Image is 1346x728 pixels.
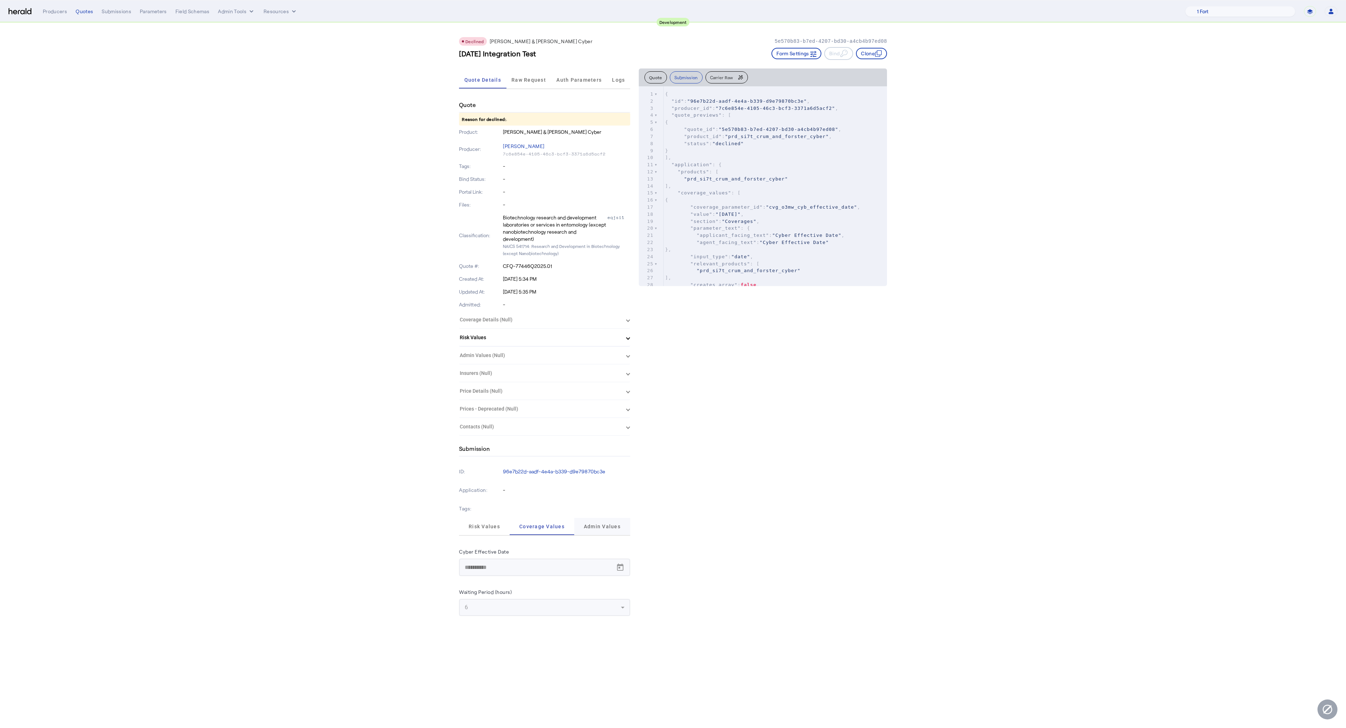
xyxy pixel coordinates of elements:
[665,91,668,97] span: {
[503,188,630,195] p: -
[684,176,788,182] span: "prd_si7t_crum_and_forster_cyber"
[665,261,760,266] span: : [
[459,232,501,239] p: Classification:
[710,75,733,80] span: Carrier Raw
[465,39,484,44] span: Declined
[665,155,672,160] span: ],
[856,48,887,59] button: Clone
[712,141,744,146] span: "declined"
[639,267,654,274] div: 26
[678,169,709,174] span: "products"
[459,201,501,208] p: Files:
[140,8,167,15] div: Parameters
[665,119,668,125] span: {
[665,282,760,287] span: : ,
[459,128,501,136] p: Product:
[459,549,509,555] label: Cyber Effective Date
[490,38,592,45] p: [PERSON_NAME] & [PERSON_NAME] Cyber
[684,127,715,132] span: "quote_id"
[697,240,756,245] span: "agent_facing_text"
[665,162,722,167] span: : {
[665,197,668,203] span: {
[459,329,630,346] mat-expansion-panel-header: Risk Values
[639,112,654,119] div: 4
[665,98,810,104] span: : ,
[503,128,630,136] p: [PERSON_NAME] & [PERSON_NAME] Cyber
[218,8,255,15] button: internal dropdown menu
[705,71,748,83] button: Carrier Raw
[771,48,821,59] button: Form Settings
[584,524,621,529] span: Admin Values
[503,263,630,270] p: CFQ-77446Q2025.01
[639,197,654,204] div: 16
[678,190,731,195] span: "coverage_values"
[459,263,501,270] p: Quote #:
[665,233,845,238] span: : ,
[665,225,750,231] span: : {
[503,288,630,295] p: [DATE] 5:35 PM
[639,105,654,112] div: 3
[690,254,728,259] span: "input_type"
[665,112,731,118] span: : [
[672,106,713,111] span: "producer_id"
[665,190,741,195] span: : [
[665,212,744,217] span: : ,
[503,214,606,243] div: Biotechnology research and development laboratories or services in entomology (except nanobiotech...
[766,204,857,210] span: "cvg_o3mw_cyb_effective_date"
[639,211,654,218] div: 18
[670,71,703,83] button: Submission
[639,260,654,268] div: 25
[639,204,654,211] div: 17
[503,151,630,157] p: 7c6e854e-4105-46c3-bcf3-3371a6d5acf2
[665,169,719,174] span: : [
[503,201,630,208] p: -
[697,268,800,273] span: "prd_si7t_crum_and_forster_cyber"
[639,154,654,161] div: 10
[672,162,713,167] span: "application"
[639,119,654,126] div: 5
[639,98,654,105] div: 2
[644,71,667,83] button: Quote
[690,212,713,217] span: "value"
[824,47,853,60] button: Bind
[672,112,722,118] span: "quote_previews"
[459,163,501,170] p: Tags:
[469,524,500,529] span: Risk Values
[772,233,841,238] span: "Cyber Effective Date"
[690,204,763,210] span: "coverage_parameter_id"
[731,254,750,259] span: "date"
[511,77,546,82] span: Raw Request
[687,98,807,104] span: "96e7b22d-aadf-4e4a-b339-d9e79870bc3e"
[459,485,501,495] p: Application:
[665,219,760,224] span: : ,
[639,225,654,232] div: 20
[722,219,756,224] span: "Coverages"
[665,183,672,189] span: ],
[639,189,654,197] div: 15
[459,188,501,195] p: Portal Link:
[43,8,67,15] div: Producers
[690,261,750,266] span: "relevant_products"
[503,163,630,170] p: -
[639,183,654,190] div: 14
[639,175,654,183] div: 13
[459,467,501,477] p: ID:
[503,141,630,151] p: [PERSON_NAME]
[639,281,654,289] div: 28
[459,49,536,58] h3: [DATE] Integration Test
[665,141,744,146] span: :
[665,254,753,259] span: : ,
[665,240,829,245] span: :
[665,247,672,252] span: },
[503,487,630,494] p: -
[459,301,501,308] p: Admitted:
[725,134,829,139] span: "prd_si7t_crum_and_forster_cyber"
[460,334,621,341] mat-panel-title: Risk Values
[503,243,630,257] p: NAICS 541714: Research and Development in Biotechnology (except Nanobiotechnology)
[690,219,719,224] span: "section"
[459,101,476,109] h4: Quote
[672,98,684,104] span: "id"
[102,8,131,15] div: Submissions
[459,444,490,453] h4: Submission
[715,212,741,217] span: "[DATE]"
